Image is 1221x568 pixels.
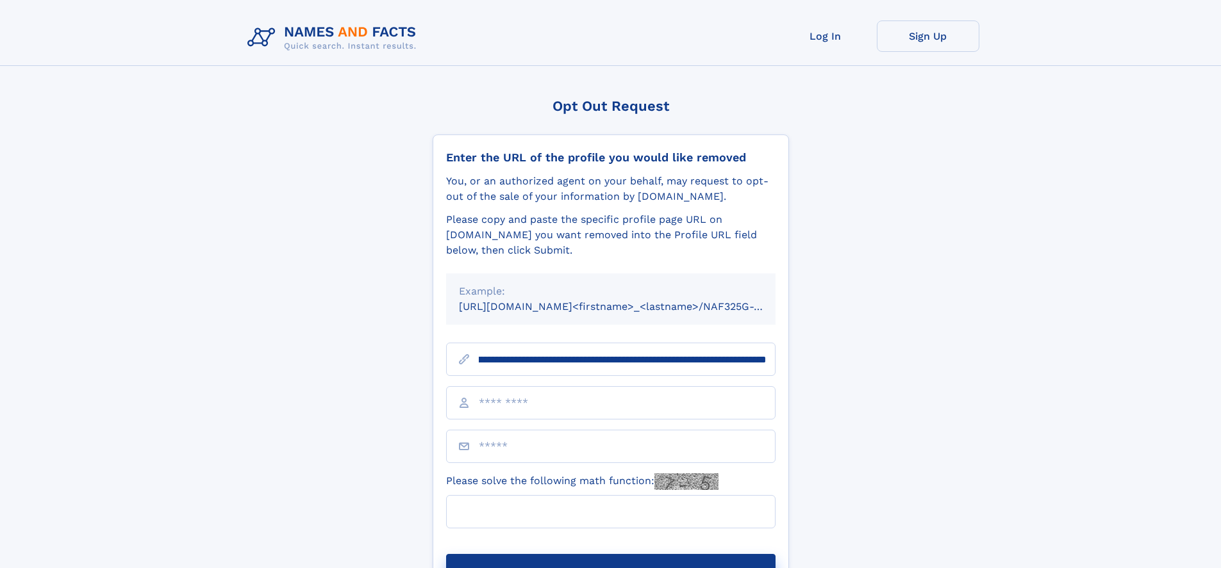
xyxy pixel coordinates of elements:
[446,473,718,490] label: Please solve the following math function:
[433,98,789,114] div: Opt Out Request
[774,20,877,52] a: Log In
[459,300,800,312] small: [URL][DOMAIN_NAME]<firstname>_<lastname>/NAF325G-xxxxxxxx
[446,212,776,258] div: Please copy and paste the specific profile page URL on [DOMAIN_NAME] you want removed into the Pr...
[446,174,776,204] div: You, or an authorized agent on your behalf, may request to opt-out of the sale of your informatio...
[877,20,979,52] a: Sign Up
[459,284,763,299] div: Example:
[446,150,776,165] div: Enter the URL of the profile you would like removed
[242,20,427,55] img: Logo Names and Facts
